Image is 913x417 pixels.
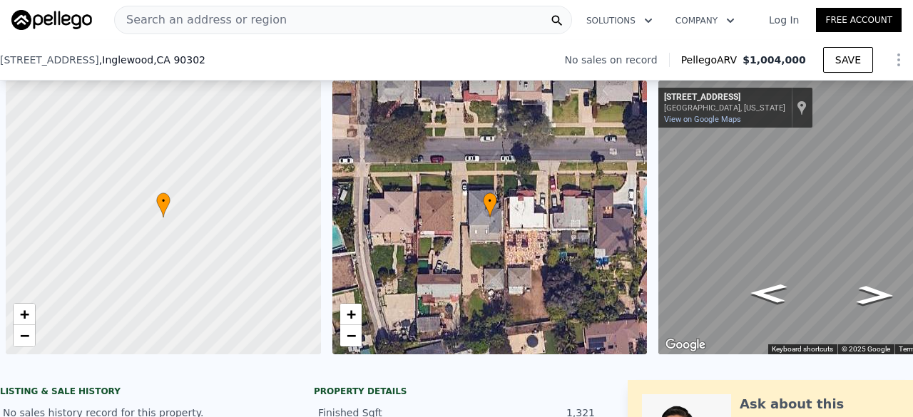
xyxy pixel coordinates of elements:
[20,326,29,344] span: −
[662,336,709,354] a: Open this area in Google Maps (opens a new window)
[797,100,807,115] a: Show location on map
[772,344,833,354] button: Keyboard shortcuts
[752,13,816,27] a: Log In
[346,305,355,323] span: +
[483,192,497,217] div: •
[841,281,910,309] path: Go West, W 64th St
[115,11,287,29] span: Search an address or region
[156,192,170,217] div: •
[11,10,92,30] img: Pellego
[681,53,743,67] span: Pellego ARV
[20,305,29,323] span: +
[816,8,902,32] a: Free Account
[14,304,35,325] a: Zoom in
[743,54,806,66] span: $1,004,000
[842,345,890,353] span: © 2025 Google
[664,103,785,113] div: [GEOGRAPHIC_DATA], [US_STATE]
[564,53,668,67] div: No sales on record
[153,54,205,66] span: , CA 90302
[575,8,664,34] button: Solutions
[483,195,497,207] span: •
[340,325,362,346] a: Zoom out
[664,8,746,34] button: Company
[662,336,709,354] img: Google
[340,304,362,325] a: Zoom in
[823,47,873,73] button: SAVE
[346,326,355,344] span: −
[884,46,913,74] button: Show Options
[664,115,741,124] a: View on Google Maps
[314,386,599,397] div: Property details
[156,195,170,207] span: •
[14,325,35,346] a: Zoom out
[664,92,785,103] div: [STREET_ADDRESS]
[734,279,803,308] path: Go East, W 64th St
[99,53,205,67] span: , Inglewood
